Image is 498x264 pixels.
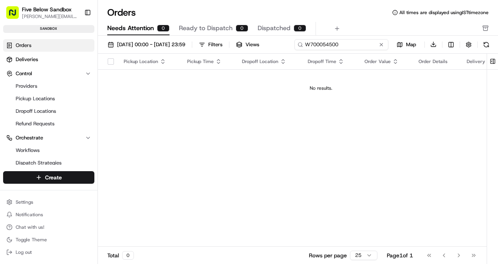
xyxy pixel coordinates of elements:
[419,58,454,65] div: Order Details
[399,9,489,16] span: All times are displayed using IST timezone
[233,39,263,50] button: Views
[16,108,56,115] span: Dropoff Locations
[16,212,43,218] span: Notifications
[364,58,406,65] div: Order Value
[13,81,85,92] a: Providers
[16,237,47,243] span: Toggle Theme
[66,114,72,120] div: 💻
[8,74,22,89] img: 1736555255976-a54dd68f-1ca7-489b-9aae-adbdc363a1c4
[3,53,94,66] a: Deliveries
[45,174,62,181] span: Create
[157,25,170,32] div: 0
[3,67,94,80] button: Control
[294,25,306,32] div: 0
[107,6,136,19] h1: Orders
[3,197,94,208] button: Settings
[3,3,81,22] button: Five Below Sandbox[PERSON_NAME][EMAIL_ADDRESS][DOMAIN_NAME]
[179,24,233,33] span: Ready to Dispatch
[63,110,129,124] a: 💻API Documentation
[55,132,95,138] a: Powered byPylon
[16,199,33,205] span: Settings
[3,39,94,52] a: Orders
[3,171,94,184] button: Create
[294,39,388,50] input: Type to search
[16,56,38,63] span: Deliveries
[16,83,37,90] span: Providers
[104,39,189,50] button: [DATE] 00:00 - [DATE] 23:59
[481,39,492,50] button: Refresh
[20,50,141,58] input: Got a question? Start typing here...
[245,41,259,48] span: Views
[8,114,14,120] div: 📗
[13,157,85,168] a: Dispatch Strategies
[122,251,134,260] div: 0
[16,120,54,127] span: Refund Requests
[16,95,55,102] span: Pickup Locations
[27,74,128,82] div: Start new chat
[107,251,134,260] div: Total
[16,42,31,49] span: Orders
[3,209,94,220] button: Notifications
[13,106,85,117] a: Dropoff Locations
[22,13,78,20] button: [PERSON_NAME][EMAIL_ADDRESS][DOMAIN_NAME]
[387,251,413,259] div: Page 1 of 1
[308,58,352,65] div: Dropoff Time
[3,222,94,233] button: Chat with us!
[16,134,43,141] span: Orchestrate
[16,159,61,166] span: Dispatch Strategies
[13,93,85,104] a: Pickup Locations
[406,41,416,48] span: Map
[242,58,295,65] div: Dropoff Location
[16,147,40,154] span: Workflows
[5,110,63,124] a: 📗Knowledge Base
[78,132,95,138] span: Pylon
[258,24,290,33] span: Dispatched
[3,25,94,33] div: sandbox
[187,58,229,65] div: Pickup Time
[74,113,126,121] span: API Documentation
[124,58,175,65] div: Pickup Location
[208,41,222,48] div: Filters
[27,82,99,89] div: We're available if you need us!
[309,251,347,259] p: Rows per page
[16,249,32,255] span: Log out
[3,234,94,245] button: Toggle Theme
[236,25,248,32] div: 0
[195,39,226,50] button: Filters
[133,77,143,86] button: Start new chat
[13,145,85,156] a: Workflows
[16,113,60,121] span: Knowledge Base
[392,40,421,49] button: Map
[13,118,85,129] a: Refund Requests
[8,7,23,23] img: Nash
[3,132,94,144] button: Orchestrate
[16,224,44,230] span: Chat with us!
[3,247,94,258] button: Log out
[22,5,72,13] button: Five Below Sandbox
[8,31,143,43] p: Welcome 👋
[117,41,185,48] span: [DATE] 00:00 - [DATE] 23:59
[107,24,154,33] span: Needs Attention
[16,70,32,77] span: Control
